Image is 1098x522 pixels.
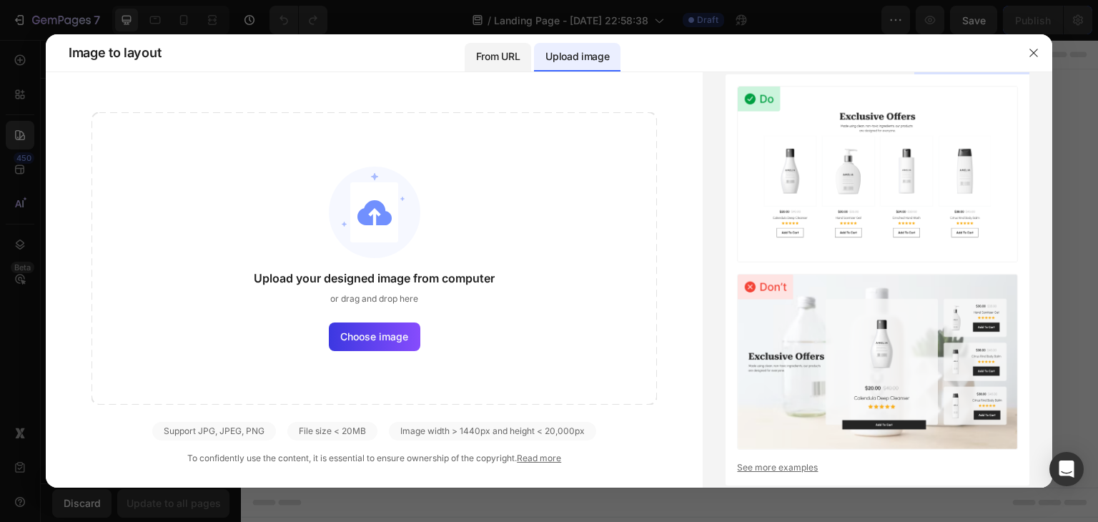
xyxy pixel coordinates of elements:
[476,48,520,65] p: From URL
[737,461,1018,474] a: See more examples
[330,292,418,305] span: or drag and drop here
[342,245,515,262] div: Start with Sections from sidebar
[91,452,657,465] div: To confidently use the content, it is essential to ensure ownership of the copyright.
[432,274,533,302] button: Add elements
[545,48,609,65] p: Upload image
[69,44,161,61] span: Image to layout
[333,354,525,365] div: Start with Generating from URL or image
[152,422,276,440] div: Support JPG, JPEG, PNG
[325,274,423,302] button: Add sections
[1049,452,1084,486] div: Open Intercom Messenger
[287,422,377,440] div: File size < 20MB
[389,422,596,440] div: Image width > 1440px and height < 20,000px
[254,270,495,287] span: Upload your designed image from computer
[517,453,561,463] a: Read more
[340,329,408,344] span: Choose image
